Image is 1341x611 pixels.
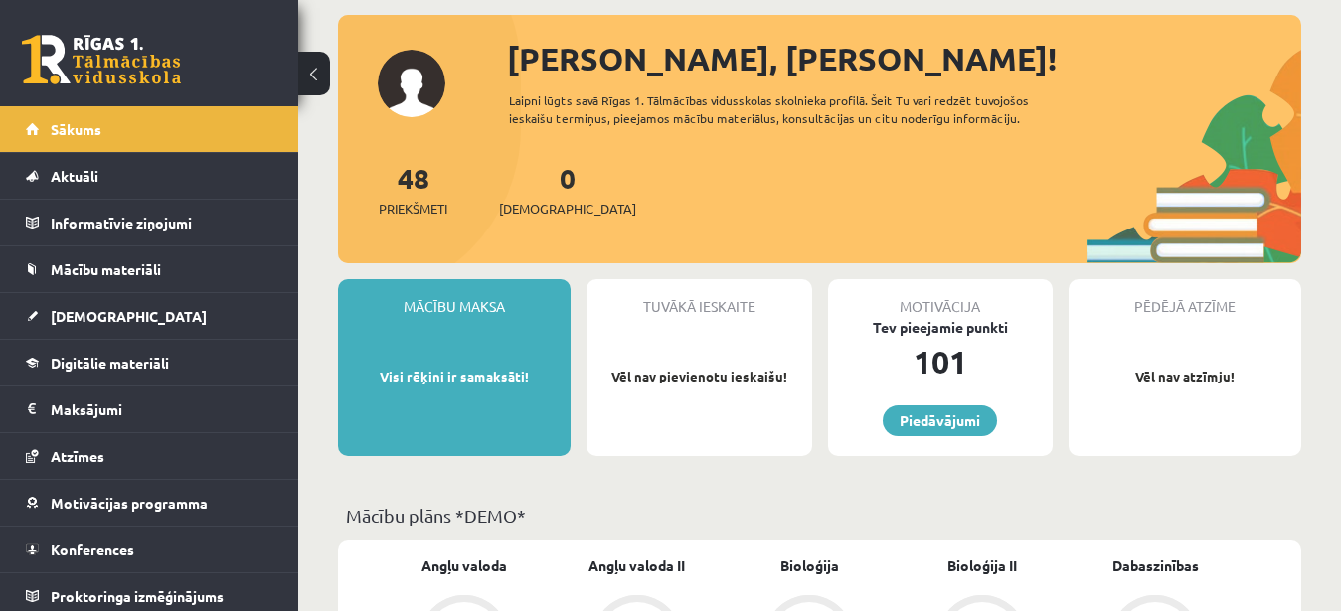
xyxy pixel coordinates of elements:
[26,106,273,152] a: Sākums
[51,307,207,325] span: [DEMOGRAPHIC_DATA]
[51,494,208,512] span: Motivācijas programma
[26,480,273,526] a: Motivācijas programma
[51,386,273,432] legend: Maksājumi
[1079,367,1291,386] p: Vēl nav atzīmju!
[51,260,161,278] span: Mācību materiāli
[51,354,169,372] span: Digitālie materiāli
[421,555,507,576] a: Angļu valoda
[947,555,1017,576] a: Bioloģija II
[1112,555,1199,576] a: Dabaszinības
[26,386,273,432] a: Maksājumi
[51,167,98,185] span: Aktuāli
[780,555,839,576] a: Bioloģija
[828,279,1053,317] div: Motivācija
[507,35,1301,82] div: [PERSON_NAME], [PERSON_NAME]!
[499,160,636,219] a: 0[DEMOGRAPHIC_DATA]
[51,587,224,605] span: Proktoringa izmēģinājums
[596,367,801,386] p: Vēl nav pievienotu ieskaišu!
[51,120,101,138] span: Sākums
[509,91,1087,127] div: Laipni lūgts savā Rīgas 1. Tālmācības vidusskolas skolnieka profilā. Šeit Tu vari redzēt tuvojošo...
[588,555,685,576] a: Angļu valoda II
[348,367,561,386] p: Visi rēķini ir samaksāti!
[338,279,571,317] div: Mācību maksa
[379,160,447,219] a: 48Priekšmeti
[26,153,273,199] a: Aktuāli
[26,340,273,385] a: Digitālie materiāli
[26,433,273,479] a: Atzīmes
[51,200,273,245] legend: Informatīvie ziņojumi
[587,279,811,317] div: Tuvākā ieskaite
[22,35,181,84] a: Rīgas 1. Tālmācības vidusskola
[883,405,997,436] a: Piedāvājumi
[51,447,104,465] span: Atzīmes
[499,199,636,219] span: [DEMOGRAPHIC_DATA]
[26,293,273,339] a: [DEMOGRAPHIC_DATA]
[346,502,1293,529] p: Mācību plāns *DEMO*
[1069,279,1301,317] div: Pēdējā atzīme
[26,246,273,292] a: Mācību materiāli
[379,199,447,219] span: Priekšmeti
[828,317,1053,338] div: Tev pieejamie punkti
[26,200,273,245] a: Informatīvie ziņojumi
[51,540,134,558] span: Konferences
[828,338,1053,385] div: 101
[26,527,273,572] a: Konferences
